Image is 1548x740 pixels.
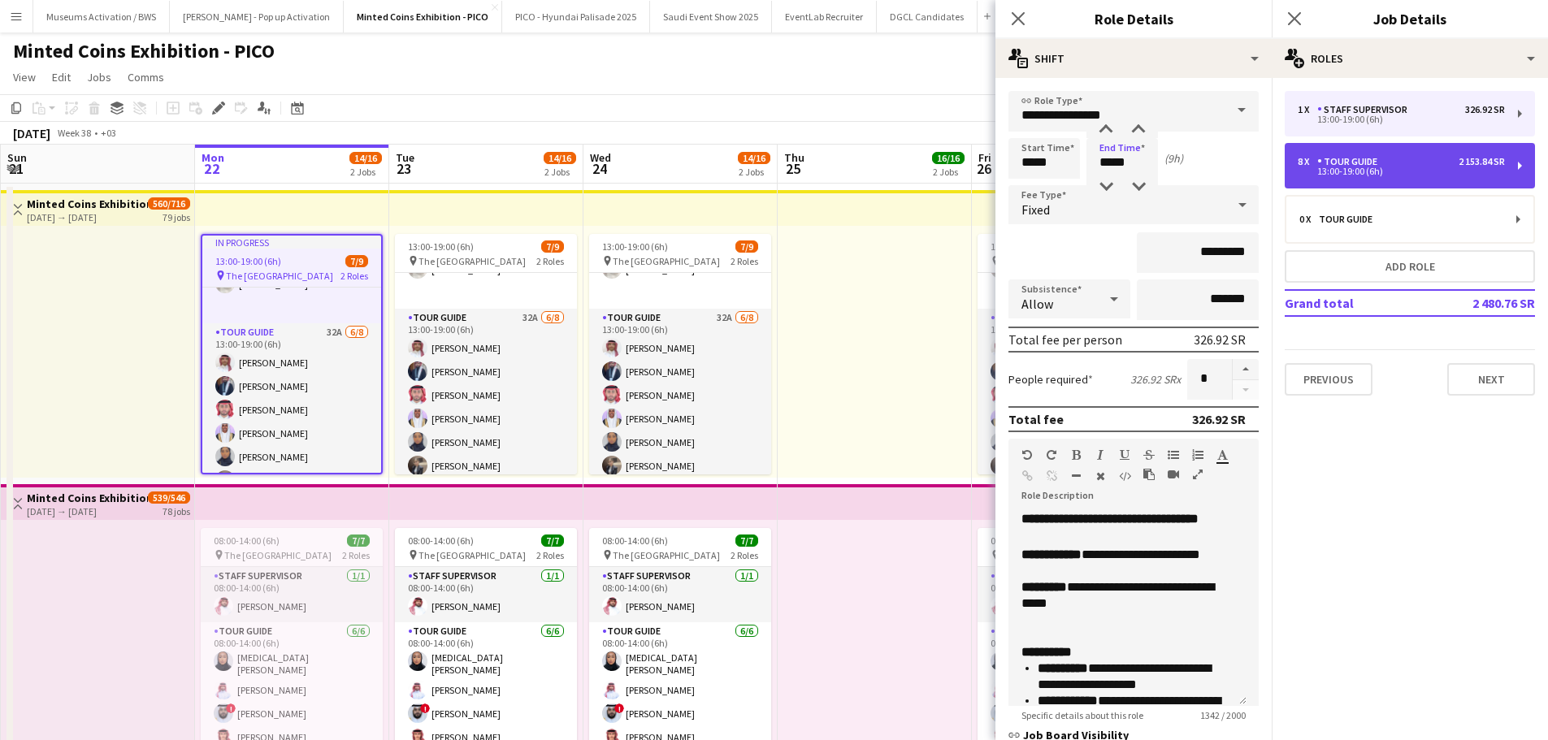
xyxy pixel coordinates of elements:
[344,1,502,32] button: Minted Coins Exhibition - PICO
[1187,709,1259,721] span: 1342 / 2000
[345,255,368,267] span: 7/9
[613,549,720,561] span: The [GEOGRAPHIC_DATA]
[395,234,577,474] app-job-card: 13:00-19:00 (6h)7/9 The [GEOGRAPHIC_DATA]2 RolesStaff Supervisor1/113:00-19:00 (6h)[PERSON_NAME]T...
[52,70,71,84] span: Edit
[170,1,344,32] button: [PERSON_NAME] - Pop up Activation
[589,567,771,622] app-card-role: Staff Supervisor1/108:00-14:00 (6h)[PERSON_NAME]
[1298,115,1505,123] div: 13:00-19:00 (6h)
[613,255,720,267] span: The [GEOGRAPHIC_DATA]
[782,159,804,178] span: 25
[80,67,118,88] a: Jobs
[1299,214,1319,225] div: 0 x
[1272,8,1548,29] h3: Job Details
[1298,104,1317,115] div: 1 x
[1168,448,1179,461] button: Unordered List
[1298,156,1317,167] div: 8 x
[991,240,1056,253] span: 13:00-19:00 (6h)
[995,39,1272,78] div: Shift
[1192,448,1203,461] button: Ordered List
[877,1,978,32] button: DGCL Candidates
[544,152,576,164] span: 14/16
[1143,468,1155,481] button: Paste as plain text
[340,270,368,282] span: 2 Roles
[1008,709,1156,721] span: Specific details about this role
[1119,448,1130,461] button: Underline
[1285,363,1372,396] button: Previous
[214,534,280,547] span: 08:00-14:00 (6h)
[1095,470,1106,483] button: Clear Formatting
[1008,331,1122,348] div: Total fee per person
[588,159,611,178] span: 24
[932,152,965,164] span: 16/16
[121,67,171,88] a: Comms
[602,240,668,253] span: 13:00-19:00 (6h)
[738,152,770,164] span: 14/16
[602,534,668,547] span: 08:00-14:00 (6h)
[1194,331,1246,348] div: 326.92 SR
[202,323,381,591] app-card-role: Tour Guide32A6/813:00-19:00 (6h)[PERSON_NAME][PERSON_NAME][PERSON_NAME][PERSON_NAME][PERSON_NAME]...
[978,567,1160,622] app-card-role: Staff Supervisor1/108:00-14:00 (6h)[PERSON_NAME]
[393,159,414,178] span: 23
[215,255,281,267] span: 13:00-19:00 (6h)
[1233,359,1259,380] button: Increase
[1046,448,1057,461] button: Redo
[590,150,611,165] span: Wed
[199,159,224,178] span: 22
[87,70,111,84] span: Jobs
[226,270,333,282] span: The [GEOGRAPHIC_DATA]
[408,534,474,547] span: 08:00-14:00 (6h)
[1317,156,1384,167] div: Tour Guide
[1021,448,1033,461] button: Undo
[933,166,964,178] div: 2 Jobs
[589,234,771,474] div: 13:00-19:00 (6h)7/9 The [GEOGRAPHIC_DATA]2 RolesStaff Supervisor1/113:00-19:00 (6h)[PERSON_NAME]T...
[7,150,27,165] span: Sun
[350,166,381,178] div: 2 Jobs
[224,549,332,561] span: The [GEOGRAPHIC_DATA]
[1285,250,1535,283] button: Add role
[536,255,564,267] span: 2 Roles
[589,309,771,576] app-card-role: Tour Guide32A6/813:00-19:00 (6h)[PERSON_NAME][PERSON_NAME][PERSON_NAME][PERSON_NAME][PERSON_NAME]...
[13,70,36,84] span: View
[1433,290,1535,316] td: 2 480.76 SR
[202,150,224,165] span: Mon
[1095,448,1106,461] button: Italic
[784,150,804,165] span: Thu
[201,567,383,622] app-card-role: Staff Supervisor1/108:00-14:00 (6h)[PERSON_NAME]
[148,197,190,210] span: 560/716
[148,491,190,504] span: 539/546
[735,240,758,253] span: 7/9
[1319,214,1379,225] div: Tour Guide
[13,125,50,141] div: [DATE]
[418,255,526,267] span: The [GEOGRAPHIC_DATA]
[163,504,190,517] div: 78 jobs
[27,197,148,211] h3: Minted Coins Exhibition - Night Shift
[1272,39,1548,78] div: Roles
[1459,156,1505,167] div: 2 153.84 SR
[202,236,381,249] div: In progress
[1447,363,1535,396] button: Next
[978,309,1160,576] app-card-role: Tour Guide32A6/813:00-19:00 (6h)[PERSON_NAME][PERSON_NAME][PERSON_NAME][PERSON_NAME][PERSON_NAME]...
[54,127,94,139] span: Week 38
[978,234,1160,474] app-job-card: 13:00-19:00 (6h)7/9 The [GEOGRAPHIC_DATA]2 RolesStaff Supervisor1/113:00-19:00 (6h)[PERSON_NAME]T...
[1021,201,1050,218] span: Fixed
[772,1,877,32] button: EventLab Recruiter
[27,211,148,223] div: [DATE] → [DATE]
[395,567,577,622] app-card-role: Staff Supervisor1/108:00-14:00 (6h)[PERSON_NAME]
[1192,411,1246,427] div: 326.92 SR
[347,534,370,547] span: 7/7
[1130,372,1181,387] div: 326.92 SR x
[128,70,164,84] span: Comms
[1021,296,1053,312] span: Allow
[201,234,383,474] div: In progress13:00-19:00 (6h)7/9 The [GEOGRAPHIC_DATA]2 RolesStaff Supervisor1/113:00-19:00 (6h)[PE...
[1164,151,1183,166] div: (9h)
[991,534,1056,547] span: 08:00-14:00 (6h)
[1008,411,1064,427] div: Total fee
[1317,104,1414,115] div: Staff Supervisor
[27,491,148,505] h3: Minted Coins Exhibition - Day Shift
[739,166,770,178] div: 2 Jobs
[7,67,42,88] a: View
[5,159,27,178] span: 21
[978,150,991,165] span: Fri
